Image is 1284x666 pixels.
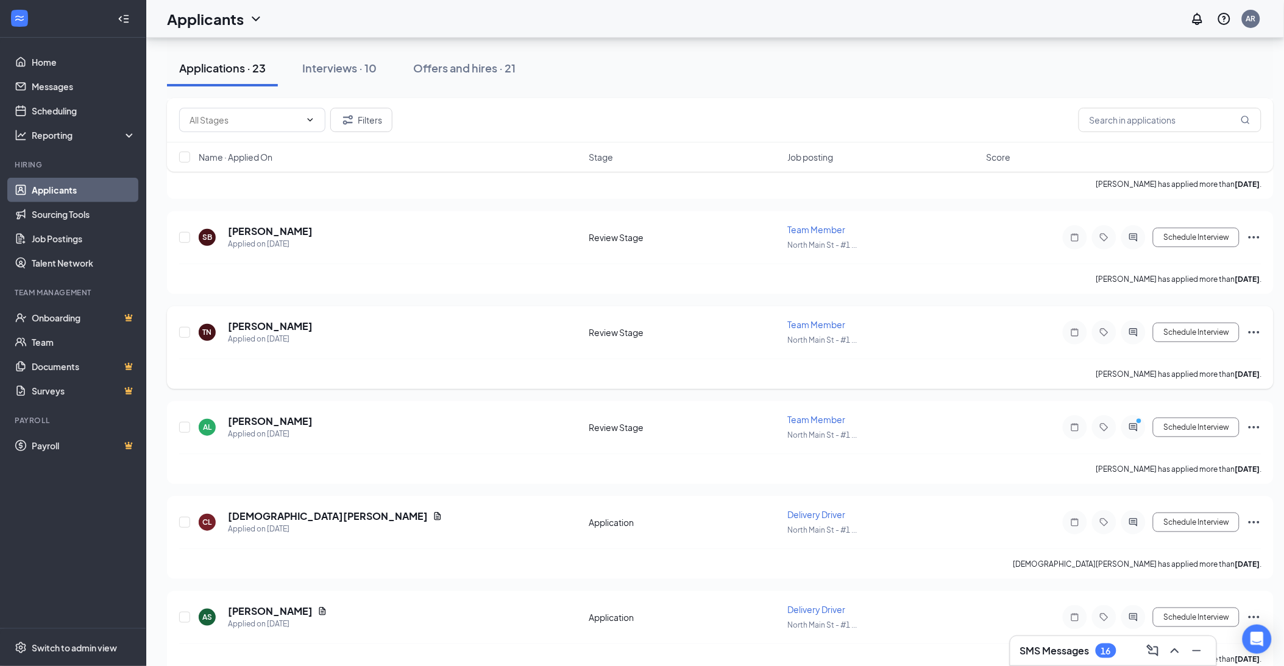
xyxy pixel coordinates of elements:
svg: ChevronDown [249,12,263,26]
svg: Settings [15,642,27,654]
a: OnboardingCrown [32,306,136,330]
svg: Note [1068,233,1082,242]
button: Schedule Interview [1153,513,1240,532]
svg: ActiveChat [1126,422,1141,432]
span: Delivery Driver [787,604,845,615]
div: Review Stage [589,421,780,433]
button: Minimize [1187,641,1207,661]
span: Team Member [787,319,845,330]
div: Applied on [DATE] [228,618,327,630]
div: Application [589,516,780,528]
p: [PERSON_NAME] has applied more than . [1096,274,1261,284]
span: North Main St - #1 ... [787,525,857,535]
button: Filter Filters [330,108,392,132]
svg: Note [1068,422,1082,432]
b: [DATE] [1235,275,1260,284]
h5: [PERSON_NAME] [228,225,313,238]
p: [PERSON_NAME] has applied more than . [1096,464,1261,474]
div: 16 [1101,646,1111,656]
span: North Main St - #1 ... [787,620,857,629]
p: [PERSON_NAME] has applied more than . [1096,369,1261,379]
div: Applications · 23 [179,60,266,75]
div: Review Stage [589,231,780,244]
svg: Tag [1097,422,1112,432]
span: North Main St - #1 ... [787,430,857,440]
input: All Stages [190,113,300,127]
svg: Minimize [1190,643,1204,658]
span: North Main St - #1 ... [787,240,857,250]
div: Offers and hires · 21 [413,60,516,75]
span: Score [986,151,1010,163]
svg: ActiveChat [1126,517,1141,527]
div: Review Stage [589,326,780,338]
svg: Tag [1097,233,1112,242]
svg: Ellipses [1247,420,1261,435]
div: Payroll [15,415,133,426]
a: Scheduling [32,99,136,123]
div: Applied on [DATE] [228,333,313,345]
h5: [PERSON_NAME] [228,320,313,333]
b: [DATE] [1235,180,1260,189]
div: CL [203,517,212,527]
b: [DATE] [1235,464,1260,474]
span: Name · Applied On [199,151,272,163]
svg: Analysis [15,129,27,141]
svg: ComposeMessage [1146,643,1160,658]
h1: Applicants [167,9,244,29]
b: [DATE] [1235,654,1260,664]
a: Job Postings [32,226,136,251]
a: Talent Network [32,251,136,275]
span: North Main St - #1 ... [787,335,857,345]
svg: Tag [1097,612,1112,622]
svg: Ellipses [1247,230,1261,245]
span: Stage [589,151,613,163]
svg: Note [1068,328,1082,337]
svg: Ellipses [1247,515,1261,530]
svg: WorkstreamLogo [13,12,26,24]
svg: Collapse [118,13,130,25]
h5: [PERSON_NAME] [228,605,313,618]
div: AR [1246,13,1256,24]
svg: Filter [341,113,355,127]
svg: Document [433,511,442,521]
a: PayrollCrown [32,433,136,458]
div: SB [202,232,212,242]
div: Applied on [DATE] [228,523,442,535]
svg: ActiveChat [1126,233,1141,242]
div: Interviews · 10 [302,60,377,75]
svg: Tag [1097,517,1112,527]
button: Schedule Interview [1153,418,1240,437]
svg: MagnifyingGlass [1241,115,1250,125]
div: TN [203,327,212,337]
svg: ActiveChat [1126,612,1141,622]
a: Messages [32,74,136,99]
svg: ChevronUp [1168,643,1182,658]
div: Team Management [15,287,133,298]
svg: ActiveChat [1126,328,1141,337]
button: Schedule Interview [1153,323,1240,342]
svg: Note [1068,517,1082,527]
span: Job posting [787,151,833,163]
div: AS [202,612,212,622]
button: Schedule Interview [1153,228,1240,247]
h5: [PERSON_NAME] [228,415,313,428]
svg: ChevronDown [305,115,315,125]
div: Application [589,611,780,623]
svg: Document [317,606,327,616]
button: Schedule Interview [1153,608,1240,627]
a: Sourcing Tools [32,202,136,226]
span: Team Member [787,414,845,425]
a: Home [32,50,136,74]
button: ComposeMessage [1143,641,1163,661]
input: Search in applications [1079,108,1261,132]
a: SurveysCrown [32,379,136,403]
svg: Ellipses [1247,325,1261,340]
svg: QuestionInfo [1217,12,1232,26]
div: Switch to admin view [32,642,117,654]
h5: [DEMOGRAPHIC_DATA][PERSON_NAME] [228,510,428,523]
div: AL [203,422,211,432]
p: [DEMOGRAPHIC_DATA][PERSON_NAME] has applied more than . [1013,559,1261,569]
a: DocumentsCrown [32,354,136,379]
a: Applicants [32,178,136,202]
span: Delivery Driver [787,509,845,520]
